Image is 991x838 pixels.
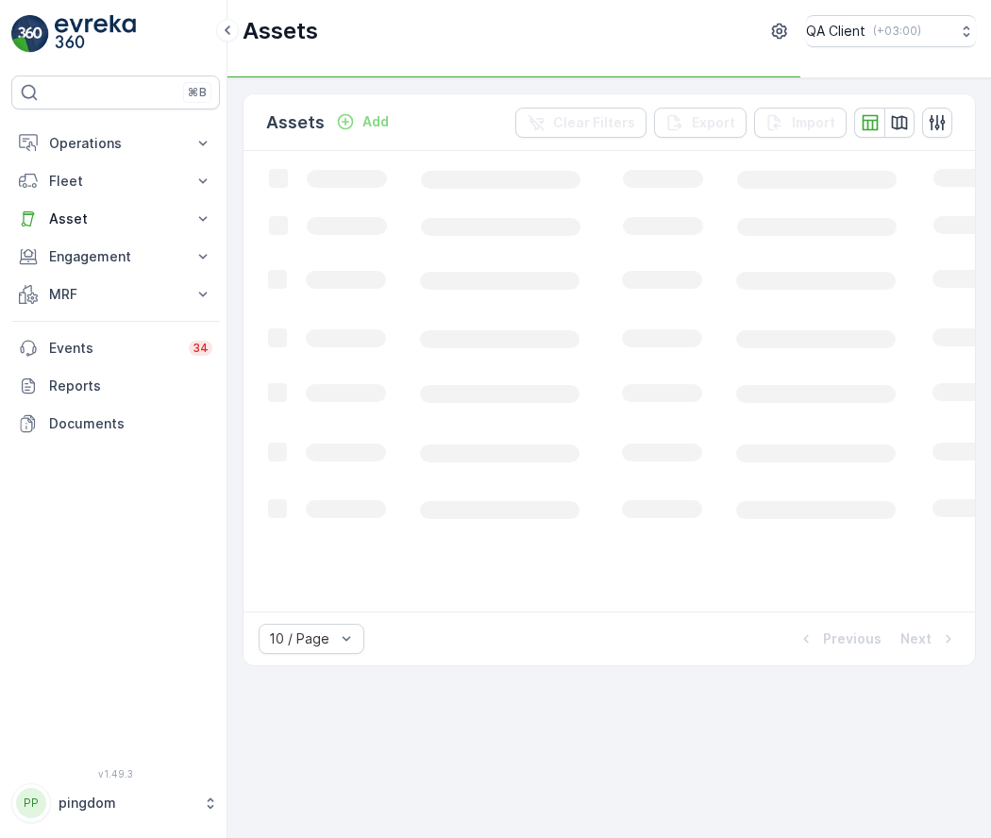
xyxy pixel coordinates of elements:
p: Assets [243,16,318,46]
img: logo_light-DOdMpM7g.png [55,15,136,53]
span: v 1.49.3 [11,768,220,779]
p: QA Client [806,22,865,41]
p: pingdom [59,794,193,813]
p: Clear Filters [553,113,635,132]
img: logo [11,15,49,53]
a: Documents [11,405,220,443]
button: PPpingdom [11,783,220,823]
button: QA Client(+03:00) [806,15,976,47]
p: ⌘B [188,85,207,100]
p: Fleet [49,172,182,191]
button: Add [328,110,396,133]
button: Next [899,628,960,650]
button: MRF [11,276,220,313]
p: MRF [49,285,182,304]
p: ( +03:00 ) [873,24,921,39]
p: Export [692,113,735,132]
p: Assets [266,109,325,136]
p: Operations [49,134,182,153]
p: 34 [193,341,209,356]
button: Import [754,108,847,138]
button: Asset [11,200,220,238]
button: Previous [795,628,883,650]
a: Reports [11,367,220,405]
button: Operations [11,125,220,162]
p: Engagement [49,247,182,266]
p: Events [49,339,177,358]
button: Engagement [11,238,220,276]
p: Next [900,629,932,648]
div: PP [16,788,46,818]
button: Fleet [11,162,220,200]
button: Clear Filters [515,108,647,138]
p: Documents [49,414,212,433]
p: Previous [823,629,882,648]
p: Asset [49,209,182,228]
button: Export [654,108,747,138]
p: Add [362,112,389,131]
a: Events34 [11,329,220,367]
p: Reports [49,377,212,395]
p: Import [792,113,835,132]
